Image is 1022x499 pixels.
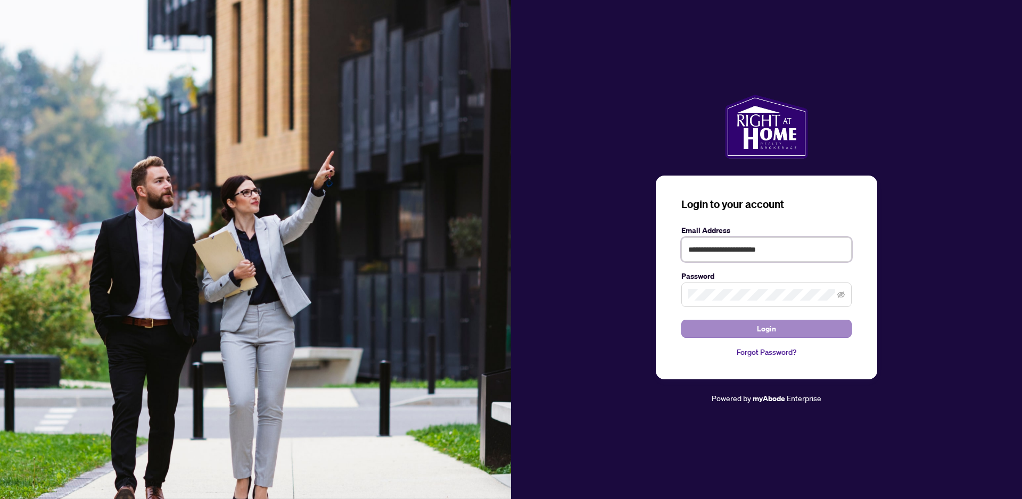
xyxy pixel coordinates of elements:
label: Email Address [681,224,852,236]
a: Forgot Password? [681,346,852,358]
button: Login [681,320,852,338]
label: Password [681,270,852,282]
span: Powered by [712,393,751,403]
span: eye-invisible [837,291,845,298]
a: myAbode [753,393,785,404]
h3: Login to your account [681,197,852,212]
span: Enterprise [787,393,821,403]
span: Login [757,320,776,337]
img: ma-logo [725,95,807,159]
